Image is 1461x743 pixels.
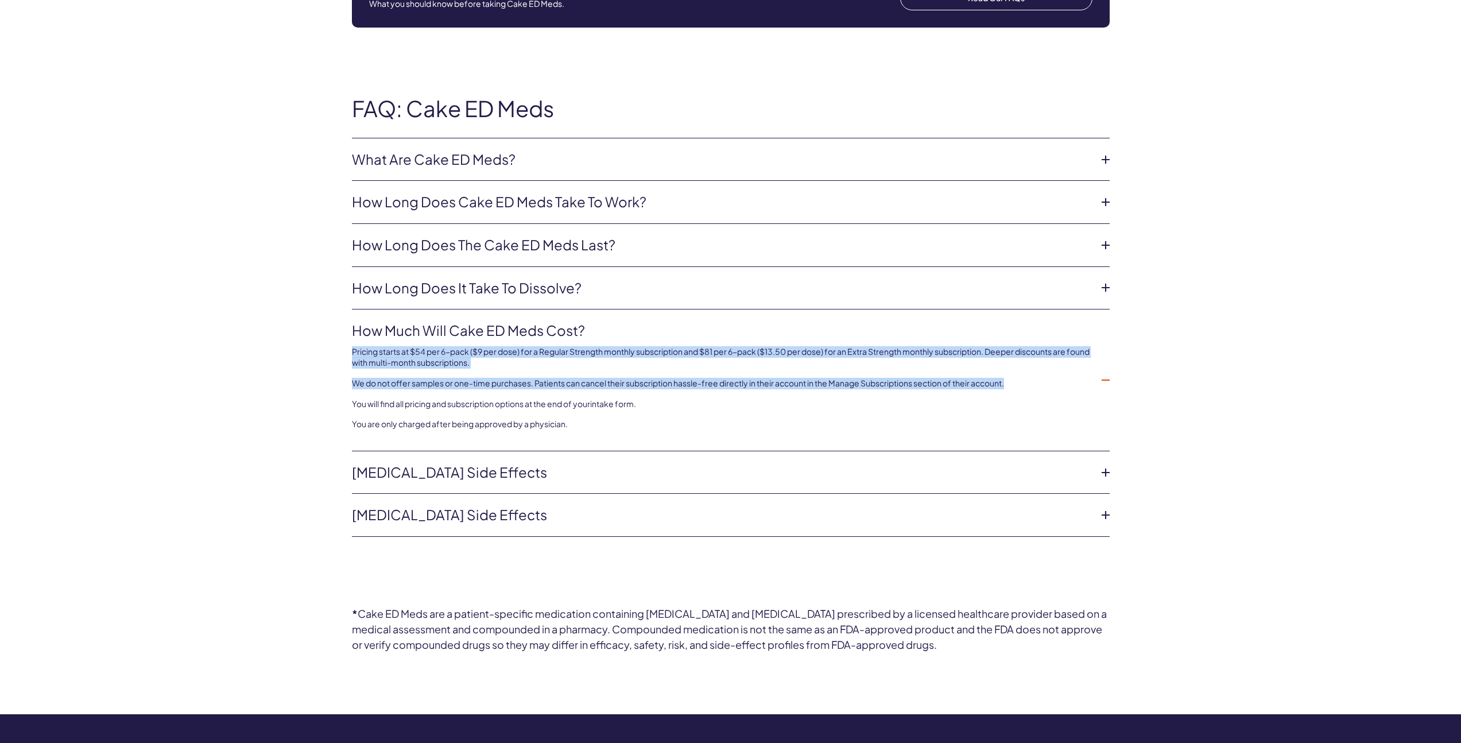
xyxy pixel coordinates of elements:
a: [MEDICAL_DATA] Side Effects [352,505,1091,525]
p: You are only charged after being approved by a physician. [352,419,1091,430]
a: intake form [590,398,634,409]
p: You will find all pricing and subscription options at the end of your . [352,398,1091,410]
p: We do not offer samples or one-time purchases. Patients can cancel their subscription hassle-free... [352,378,1091,389]
h6: Cake ED Meds are a patient-specific medication containing [MEDICAL_DATA] and [MEDICAL_DATA] presc... [352,606,1110,652]
a: How much will Cake ED Meds cost? [352,321,1091,340]
a: How long does Cake ED Meds take to work? [352,192,1091,212]
h2: FAQ: Cake ED Meds [352,96,1110,121]
a: How long does the Cake ED Meds last? [352,235,1091,255]
p: Pricing starts at $54 per 6-pack ($9 per dose) for a Regular Strength monthly subscription and $8... [352,346,1091,369]
a: How long does it take to dissolve? [352,278,1091,298]
a: What are Cake ED Meds? [352,150,1091,169]
a: [MEDICAL_DATA] Side Effects [352,463,1091,482]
